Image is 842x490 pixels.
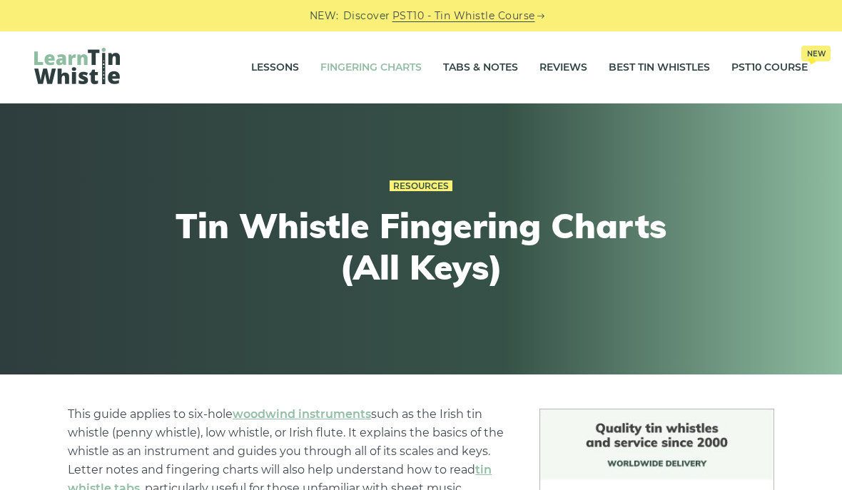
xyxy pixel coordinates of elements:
[801,46,831,61] span: New
[609,50,710,86] a: Best Tin Whistles
[320,50,422,86] a: Fingering Charts
[34,48,120,84] img: LearnTinWhistle.com
[233,407,371,421] a: woodwind instruments
[251,50,299,86] a: Lessons
[443,50,518,86] a: Tabs & Notes
[158,205,684,287] h1: Tin Whistle Fingering Charts (All Keys)
[539,50,587,86] a: Reviews
[390,180,452,192] a: Resources
[731,50,808,86] a: PST10 CourseNew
